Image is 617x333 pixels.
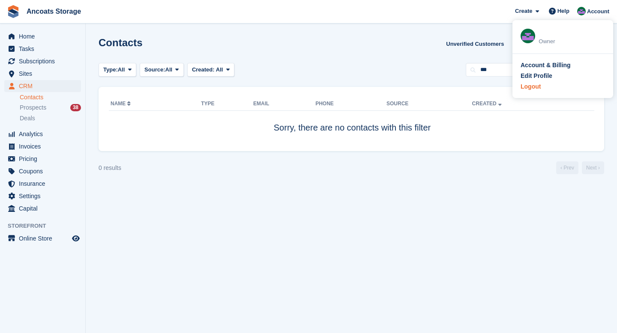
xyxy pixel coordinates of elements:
[19,153,70,165] span: Pricing
[4,128,81,140] a: menu
[99,37,143,48] h1: Contacts
[187,63,234,77] button: Created: All
[554,161,606,174] nav: Page
[521,82,541,91] div: Logout
[99,164,121,172] div: 0 results
[557,7,569,15] span: Help
[140,63,184,77] button: Source: All
[216,66,223,73] span: All
[103,65,118,74] span: Type:
[253,97,315,111] th: Email
[4,165,81,177] a: menu
[4,30,81,42] a: menu
[19,43,70,55] span: Tasks
[521,61,571,70] div: Account & Billing
[521,71,605,80] a: Edit Profile
[19,190,70,202] span: Settings
[20,104,46,112] span: Prospects
[20,103,81,112] a: Prospects 38
[144,65,165,74] span: Source:
[19,55,70,67] span: Subscriptions
[4,232,81,244] a: menu
[4,55,81,67] a: menu
[4,153,81,165] a: menu
[4,68,81,80] a: menu
[4,202,81,214] a: menu
[539,37,605,46] div: Owner
[587,7,609,16] span: Account
[315,97,386,111] th: Phone
[71,233,81,244] a: Preview store
[472,101,503,107] a: Created
[201,97,253,111] th: Type
[118,65,125,74] span: All
[111,101,132,107] a: Name
[4,43,81,55] a: menu
[192,66,215,73] span: Created:
[274,123,431,132] span: Sorry, there are no contacts with this filter
[165,65,173,74] span: All
[19,30,70,42] span: Home
[386,97,472,111] th: Source
[23,4,84,18] a: Ancoats Storage
[8,222,85,230] span: Storefront
[99,63,136,77] button: Type: All
[4,140,81,152] a: menu
[20,114,81,123] a: Deals
[20,93,81,101] a: Contacts
[511,37,548,51] button: Export
[521,71,552,80] div: Edit Profile
[582,161,604,174] a: Next
[4,190,81,202] a: menu
[19,178,70,190] span: Insurance
[556,161,578,174] a: Previous
[70,104,81,111] div: 38
[19,128,70,140] span: Analytics
[515,7,532,15] span: Create
[521,61,605,70] a: Account & Billing
[19,165,70,177] span: Coupons
[19,232,70,244] span: Online Store
[443,37,507,51] a: Unverified Customers
[4,178,81,190] a: menu
[19,68,70,80] span: Sites
[19,202,70,214] span: Capital
[20,114,35,122] span: Deals
[19,80,70,92] span: CRM
[7,5,20,18] img: stora-icon-8386f47178a22dfd0bd8f6a31ec36ba5ce8667c1dd55bd0f319d3a0aa187defe.svg
[521,82,605,91] a: Logout
[19,140,70,152] span: Invoices
[4,80,81,92] a: menu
